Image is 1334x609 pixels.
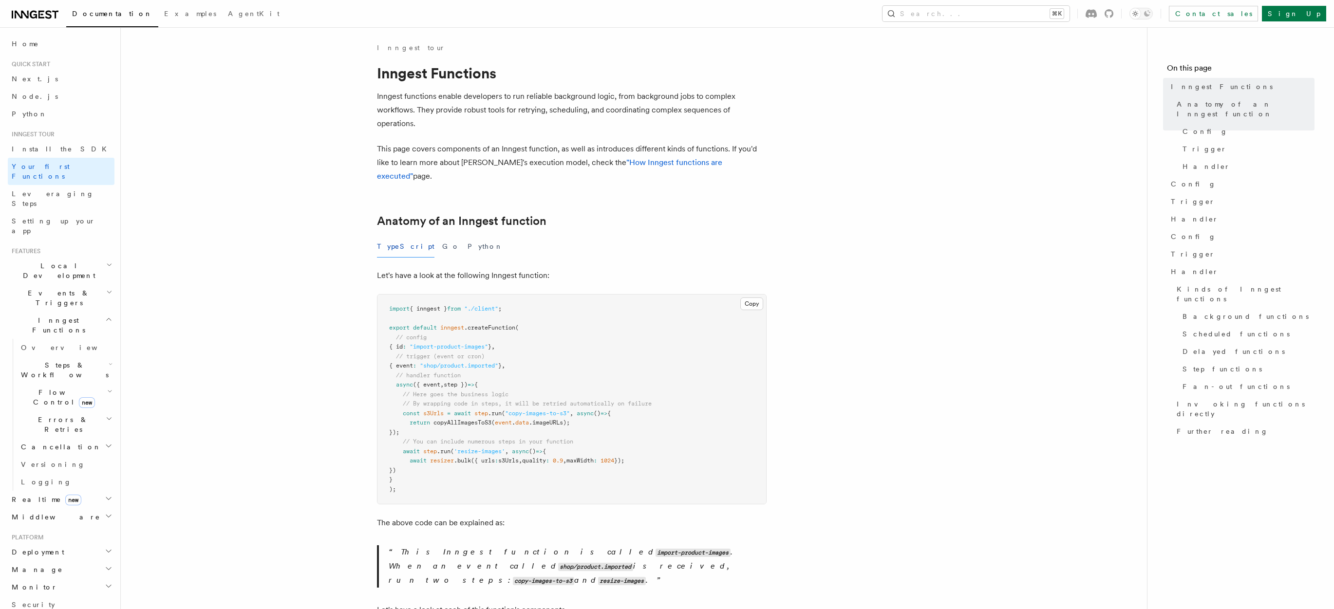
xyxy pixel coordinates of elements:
[17,438,114,456] button: Cancellation
[12,145,113,153] span: Install the SDK
[543,448,546,455] span: {
[502,362,505,369] span: ,
[1179,343,1315,360] a: Delayed functions
[1167,245,1315,263] a: Trigger
[577,410,594,417] span: async
[377,142,767,183] p: This page covers components of an Inngest function, as well as introduces different kinds of func...
[513,577,574,585] code: copy-images-to-s3
[1262,6,1326,21] a: Sign Up
[515,324,519,331] span: (
[228,10,280,18] span: AgentKit
[8,578,114,596] button: Monitor
[442,236,460,258] button: Go
[12,75,58,83] span: Next.js
[17,442,101,452] span: Cancellation
[158,3,222,26] a: Examples
[79,397,95,408] span: new
[1167,193,1315,210] a: Trigger
[423,448,437,455] span: step
[377,214,546,228] a: Anatomy of an Inngest function
[1171,214,1219,224] span: Handler
[1171,232,1216,241] span: Config
[1177,426,1268,436] span: Further reading
[8,88,114,105] a: Node.js
[498,305,502,312] span: ;
[598,577,646,585] code: resize-images
[1050,9,1064,18] kbd: ⌘K
[12,601,55,609] span: Security
[8,543,114,561] button: Deployment
[430,457,454,464] span: resizer
[1171,197,1215,206] span: Trigger
[1183,144,1227,154] span: Trigger
[413,381,440,388] span: ({ event
[17,356,114,384] button: Steps & Workflows
[1171,179,1216,189] span: Config
[12,110,47,118] span: Python
[1179,140,1315,158] a: Trigger
[1177,99,1315,119] span: Anatomy of an Inngest function
[1183,312,1309,321] span: Background functions
[17,415,106,434] span: Errors & Retries
[21,344,121,351] span: Overview
[8,247,40,255] span: Features
[474,381,478,388] span: {
[474,410,488,417] span: step
[566,457,594,464] span: maxWidth
[1179,158,1315,175] a: Handler
[389,305,410,312] span: import
[389,467,396,474] span: })
[529,448,536,455] span: ()
[883,6,1070,21] button: Search...⌘K
[8,257,114,284] button: Local Development
[437,448,451,455] span: .run
[403,410,420,417] span: const
[396,381,413,388] span: async
[1183,329,1290,339] span: Scheduled functions
[403,391,508,398] span: // Here goes the business logic
[8,288,106,308] span: Events & Triggers
[1173,423,1315,440] a: Further reading
[17,411,114,438] button: Errors & Retries
[451,448,454,455] span: (
[488,410,502,417] span: .run
[495,419,512,426] span: event
[8,284,114,312] button: Events & Triggers
[1179,308,1315,325] a: Background functions
[656,549,731,557] code: import-product-images
[440,381,444,388] span: ,
[377,236,434,258] button: TypeScript
[403,400,652,407] span: // By wrapping code in steps, it will be retried automatically on failure
[515,419,529,426] span: data
[433,419,491,426] span: copyAllImagesToS3
[558,563,633,571] code: shop/product.imported
[447,410,451,417] span: =
[1173,280,1315,308] a: Kinds of Inngest functions
[403,343,406,350] span: :
[1183,162,1230,171] span: Handler
[403,448,420,455] span: await
[389,476,393,483] span: }
[8,339,114,491] div: Inngest Functions
[1173,95,1315,123] a: Anatomy of an Inngest function
[1167,78,1315,95] a: Inngest Functions
[8,495,81,504] span: Realtime
[164,10,216,18] span: Examples
[502,410,505,417] span: (
[17,339,114,356] a: Overview
[1171,267,1219,277] span: Handler
[444,381,468,388] span: step })
[1177,284,1315,304] span: Kinds of Inngest functions
[1183,127,1228,136] span: Config
[377,90,767,130] p: Inngest functions enable developers to run reliable background logic, from background jobs to com...
[553,457,563,464] span: 0.9
[607,410,611,417] span: {
[8,561,114,578] button: Manage
[1179,325,1315,343] a: Scheduled functions
[522,457,546,464] span: quality
[8,582,57,592] span: Monitor
[8,565,63,574] span: Manage
[403,438,573,445] span: // You can include numerous steps in your function
[21,461,85,468] span: Versioning
[471,457,495,464] span: ({ urls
